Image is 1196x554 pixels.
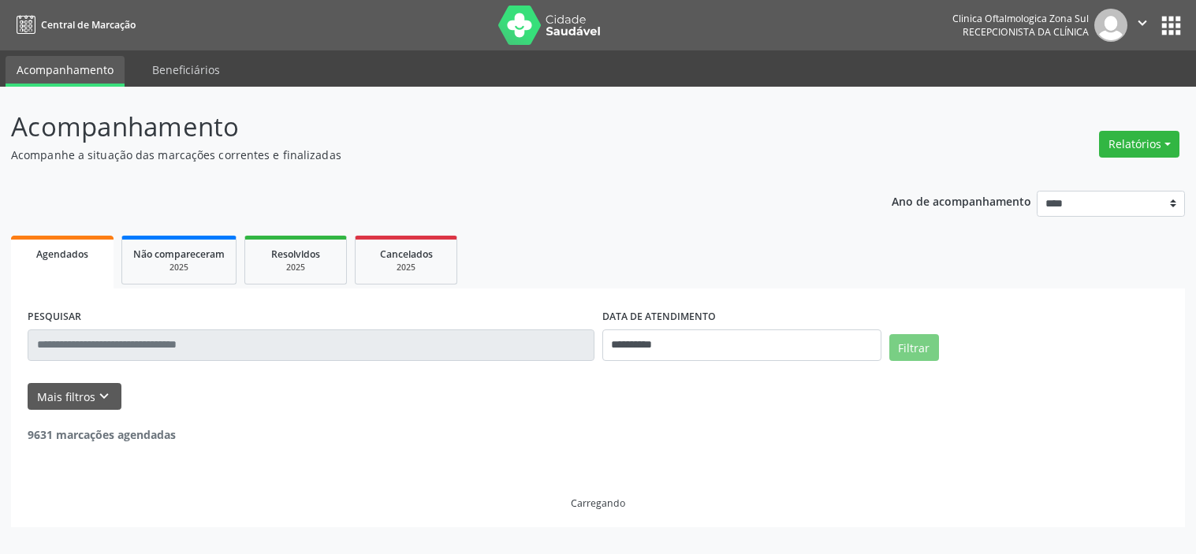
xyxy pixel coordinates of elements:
[11,147,833,163] p: Acompanhe a situação das marcações correntes e finalizadas
[1127,9,1157,42] button: 
[41,18,136,32] span: Central de Marcação
[892,191,1031,210] p: Ano de acompanhamento
[28,305,81,329] label: PESQUISAR
[11,107,833,147] p: Acompanhamento
[95,388,113,405] i: keyboard_arrow_down
[1099,131,1179,158] button: Relatórios
[1157,12,1185,39] button: apps
[36,247,88,261] span: Agendados
[256,262,335,273] div: 2025
[889,334,939,361] button: Filtrar
[380,247,433,261] span: Cancelados
[133,262,225,273] div: 2025
[141,56,231,84] a: Beneficiários
[6,56,125,87] a: Acompanhamento
[28,427,176,442] strong: 9631 marcações agendadas
[11,12,136,38] a: Central de Marcação
[28,383,121,411] button: Mais filtroskeyboard_arrow_down
[602,305,716,329] label: DATA DE ATENDIMENTO
[952,12,1089,25] div: Clinica Oftalmologica Zona Sul
[1134,14,1151,32] i: 
[271,247,320,261] span: Resolvidos
[1094,9,1127,42] img: img
[133,247,225,261] span: Não compareceram
[571,496,625,510] div: Carregando
[367,262,445,273] div: 2025
[963,25,1089,39] span: Recepcionista da clínica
